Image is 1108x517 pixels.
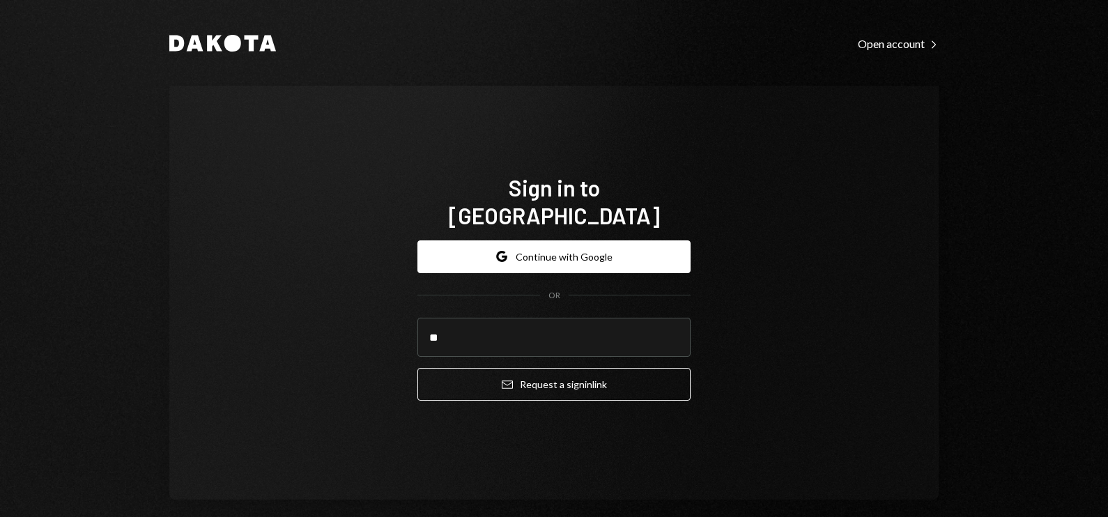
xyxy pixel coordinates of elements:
[417,240,691,273] button: Continue with Google
[548,290,560,302] div: OR
[417,368,691,401] button: Request a signinlink
[858,37,939,51] div: Open account
[417,173,691,229] h1: Sign in to [GEOGRAPHIC_DATA]
[858,36,939,51] a: Open account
